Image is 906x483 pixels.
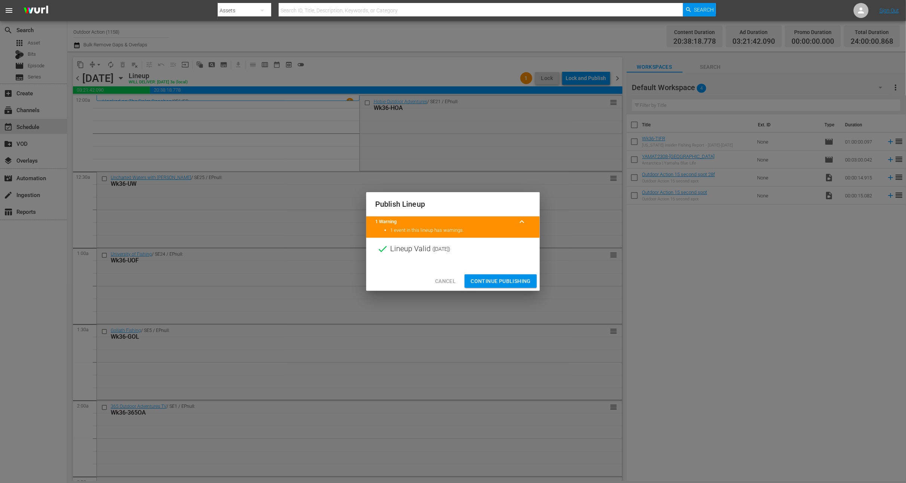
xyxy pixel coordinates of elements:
span: ( [DATE] ) [432,243,450,255]
div: Lineup Valid [366,238,540,260]
span: menu [4,6,13,15]
span: Continue Publishing [471,277,531,286]
a: Sign Out [879,7,899,13]
button: keyboard_arrow_up [513,213,531,231]
title: 1 Warning [375,218,513,225]
span: Search [694,3,714,16]
img: ans4CAIJ8jUAAAAAAAAAAAAAAAAAAAAAAAAgQb4GAAAAAAAAAAAAAAAAAAAAAAAAJMjXAAAAAAAAAAAAAAAAAAAAAAAAgAT5G... [18,2,54,19]
li: 1 event in this lineup has warnings. [390,227,531,234]
h2: Publish Lineup [375,198,531,210]
span: keyboard_arrow_up [517,217,526,226]
span: Cancel [435,277,456,286]
button: Cancel [429,274,462,288]
button: Continue Publishing [465,274,537,288]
